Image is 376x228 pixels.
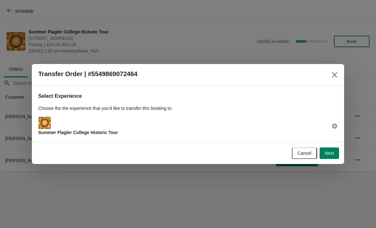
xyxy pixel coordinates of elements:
[38,92,338,100] h2: Select Experience
[39,117,51,129] img: Main Experience Image
[329,69,340,81] button: Close
[38,70,137,78] h2: Transfer Order | #5549869072464
[325,151,334,156] span: Next
[298,151,312,156] span: Cancel
[38,130,118,135] span: Summer Flagler College Historic Tour
[38,105,338,111] p: Choose the the experience that you'd like to transfer this booking to.
[292,147,317,159] button: Cancel
[320,147,339,159] button: Next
